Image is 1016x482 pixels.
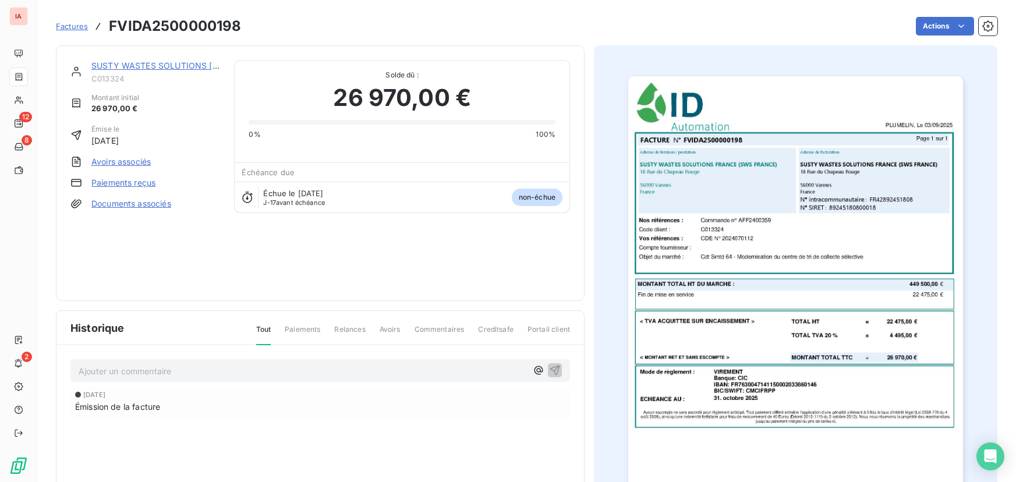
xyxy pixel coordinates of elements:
span: Tout [256,324,271,345]
a: Documents associés [91,198,171,210]
span: Montant initial [91,93,139,103]
div: Open Intercom Messenger [976,442,1004,470]
a: Avoirs associés [91,156,151,168]
span: 26 970,00 € [91,103,139,115]
span: Paiements [285,324,320,344]
span: Échue le [DATE] [263,189,323,198]
span: 100% [536,129,555,140]
a: Paiements reçus [91,177,155,189]
span: Solde dû : [249,70,555,80]
span: 26 970,00 € [333,80,471,115]
span: Portail client [528,324,570,344]
span: [DATE] [91,134,119,147]
span: J-17 [263,199,276,207]
span: Émise le [91,124,119,134]
span: Commentaires [415,324,465,344]
span: C013324 [91,74,220,83]
span: Échéance due [242,168,295,177]
span: Émission de la facture [75,401,160,413]
span: Relances [334,324,365,344]
span: Creditsafe [478,324,514,344]
button: Actions [916,17,974,36]
span: [DATE] [83,391,105,398]
span: 12 [19,112,32,122]
a: Factures [56,20,88,32]
span: avant échéance [263,199,325,206]
span: Factures [56,22,88,31]
span: Avoirs [380,324,401,344]
img: Logo LeanPay [9,456,28,475]
span: 0% [249,129,260,140]
span: non-échue [512,189,562,206]
span: 2 [22,352,32,362]
span: 8 [22,135,32,146]
h3: FVIDA2500000198 [109,16,241,37]
span: Historique [70,320,125,336]
a: SUSTY WASTES SOLUTIONS [GEOGRAPHIC_DATA] (SWS FRANCE) [91,61,357,70]
div: IA [9,7,28,26]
